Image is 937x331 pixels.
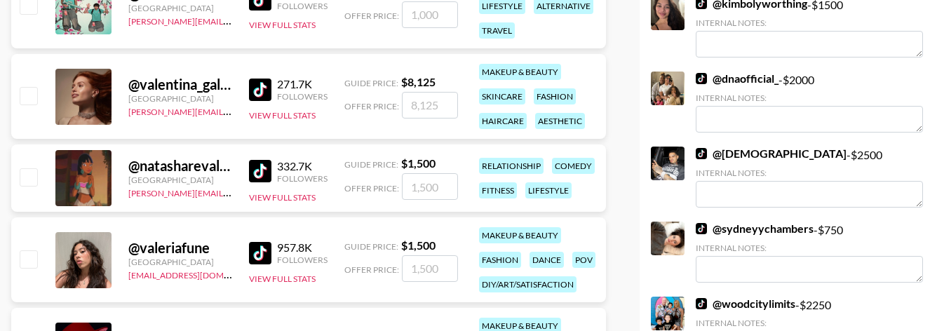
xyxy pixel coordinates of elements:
div: fashion [479,252,521,268]
div: [GEOGRAPHIC_DATA] [128,257,232,267]
div: fashion [534,88,576,104]
div: Followers [277,255,328,265]
div: @ natasharevalo2 [128,157,232,175]
img: TikTok [696,148,707,159]
span: Offer Price: [344,183,399,194]
div: Internal Notes: [696,93,923,103]
div: Followers [277,173,328,184]
div: haircare [479,113,527,129]
img: TikTok [696,73,707,84]
div: - $ 2000 [696,72,923,133]
a: @woodcitylimits [696,297,795,311]
a: [PERSON_NAME][EMAIL_ADDRESS][DOMAIN_NAME] [128,104,336,117]
div: makeup & beauty [479,227,561,243]
div: skincare [479,88,525,104]
div: Internal Notes: [696,243,923,253]
input: 8,125 [402,92,458,119]
button: View Full Stats [249,273,316,284]
a: [EMAIL_ADDRESS][DOMAIN_NAME] [128,267,269,281]
a: [PERSON_NAME][EMAIL_ADDRESS][PERSON_NAME][DOMAIN_NAME] [128,13,403,27]
input: 1,500 [402,255,458,282]
div: Followers [277,91,328,102]
a: @dnaofficial_ [696,72,778,86]
div: 332.7K [277,159,328,173]
div: pov [572,252,595,268]
input: 1,000 [402,1,458,28]
strong: $ 1,500 [401,156,436,170]
div: [GEOGRAPHIC_DATA] [128,175,232,185]
div: Internal Notes: [696,18,923,28]
div: fitness [479,182,517,198]
div: - $ 2500 [696,147,923,208]
a: [PERSON_NAME][EMAIL_ADDRESS][DOMAIN_NAME] [128,185,336,198]
div: relationship [479,158,544,174]
span: Offer Price: [344,101,399,112]
div: Internal Notes: [696,318,923,328]
input: 1,500 [402,173,458,200]
div: - $ 750 [696,222,923,283]
div: [GEOGRAPHIC_DATA] [128,93,232,104]
div: lifestyle [525,182,572,198]
img: TikTok [249,160,271,182]
div: 271.7K [277,77,328,91]
span: Offer Price: [344,11,399,21]
div: @ valentina_galassi [128,76,232,93]
div: dance [530,252,564,268]
div: diy/art/satisfaction [479,276,577,292]
a: @[DEMOGRAPHIC_DATA] [696,147,847,161]
button: View Full Stats [249,20,316,30]
img: TikTok [249,79,271,101]
img: TikTok [696,298,707,309]
span: Offer Price: [344,264,399,275]
span: Guide Price: [344,78,398,88]
div: makeup & beauty [479,64,561,80]
img: TikTok [249,242,271,264]
div: Followers [277,1,328,11]
div: comedy [552,158,595,174]
span: Guide Price: [344,159,398,170]
img: TikTok [696,223,707,234]
button: View Full Stats [249,110,316,121]
span: Guide Price: [344,241,398,252]
div: 957.8K [277,241,328,255]
strong: $ 1,500 [401,238,436,252]
button: View Full Stats [249,192,316,203]
div: @ valeriafune [128,239,232,257]
div: travel [479,22,515,39]
a: @sydneyychambers [696,222,814,236]
strong: $ 8,125 [401,75,436,88]
div: Internal Notes: [696,168,923,178]
div: aesthetic [535,113,585,129]
div: [GEOGRAPHIC_DATA] [128,3,232,13]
